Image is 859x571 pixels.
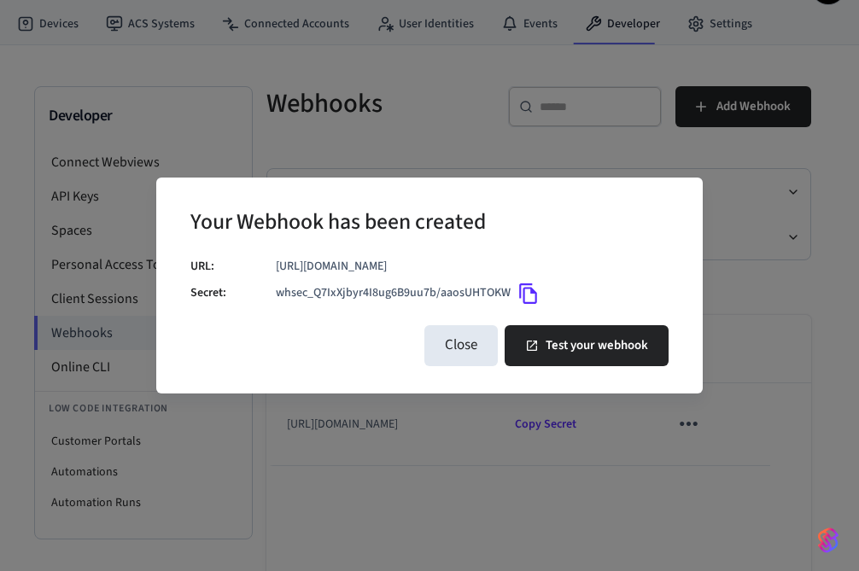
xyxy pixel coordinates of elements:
[190,258,276,276] p: URL:
[276,284,511,302] p: whsec_Q7IxXjbyr4I8ug6B9uu7b/aaosUHTOKW
[190,198,486,250] h2: Your Webhook has been created
[276,258,669,276] p: [URL][DOMAIN_NAME]
[511,276,546,312] button: Copy
[424,325,498,366] button: Close
[818,527,839,554] img: SeamLogoGradient.69752ec5.svg
[190,284,276,302] p: Secret:
[505,325,669,366] button: Test your webhook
